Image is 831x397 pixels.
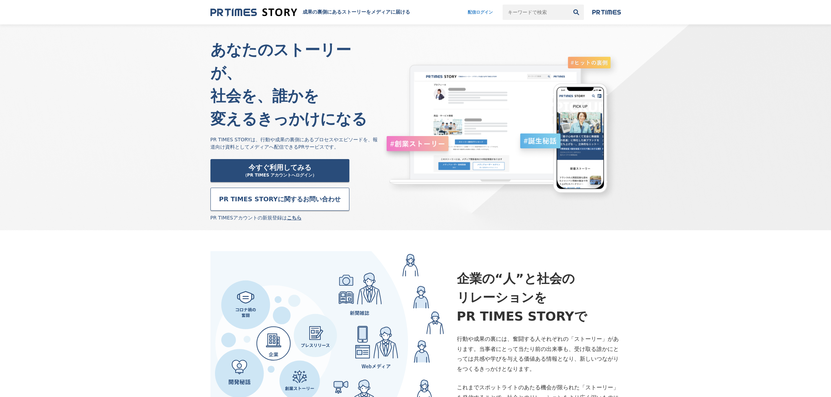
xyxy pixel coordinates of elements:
input: キーワードで検索 [503,5,569,20]
p: PR TIMES STORYは、行動や成果の裏側にあるプロセスやエピソードを、報道向け資料としてメディアへ配信できるPRサービスです。 [210,136,381,151]
button: 検索 [569,5,584,20]
h1: 成果の裏側にあるストーリーをメディアに届ける [303,9,410,15]
a: 成果の裏側にあるストーリーをメディアに届ける 成果の裏側にあるストーリーをメディアに届ける [210,8,410,17]
img: 成果の裏側にあるストーリーをメディアに届ける [210,8,297,17]
a: 今すぐ利用してみる（PR TIMES アカウントへログイン） [210,159,349,182]
a: 配信ログイン [461,5,500,20]
a: こちら [287,215,302,220]
p: 行動や成果の裏には、奮闘する人それぞれの「ストーリー」があります。当事者にとって当たり前の出来事も、受け取る誰かにとっては共感や学びを与える価値ある情報となり、新しいつながりをつくるきっかけとな... [457,334,621,374]
a: PR TIMES STORYに関するお問い合わせ [210,188,349,211]
h3: あなたのストーリーが、 社会を、誰かを 変えるきっかけになる [210,38,381,130]
p: PR TIMESアカウントの新規登録は [210,214,302,222]
span: （PR TIMES アカウントへログイン） [243,172,317,178]
h3: 企業の“人”と社会の リレーションを PR TIMES STORYで [457,269,621,326]
img: prtimes [592,9,621,15]
img: story-top [381,52,621,203]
